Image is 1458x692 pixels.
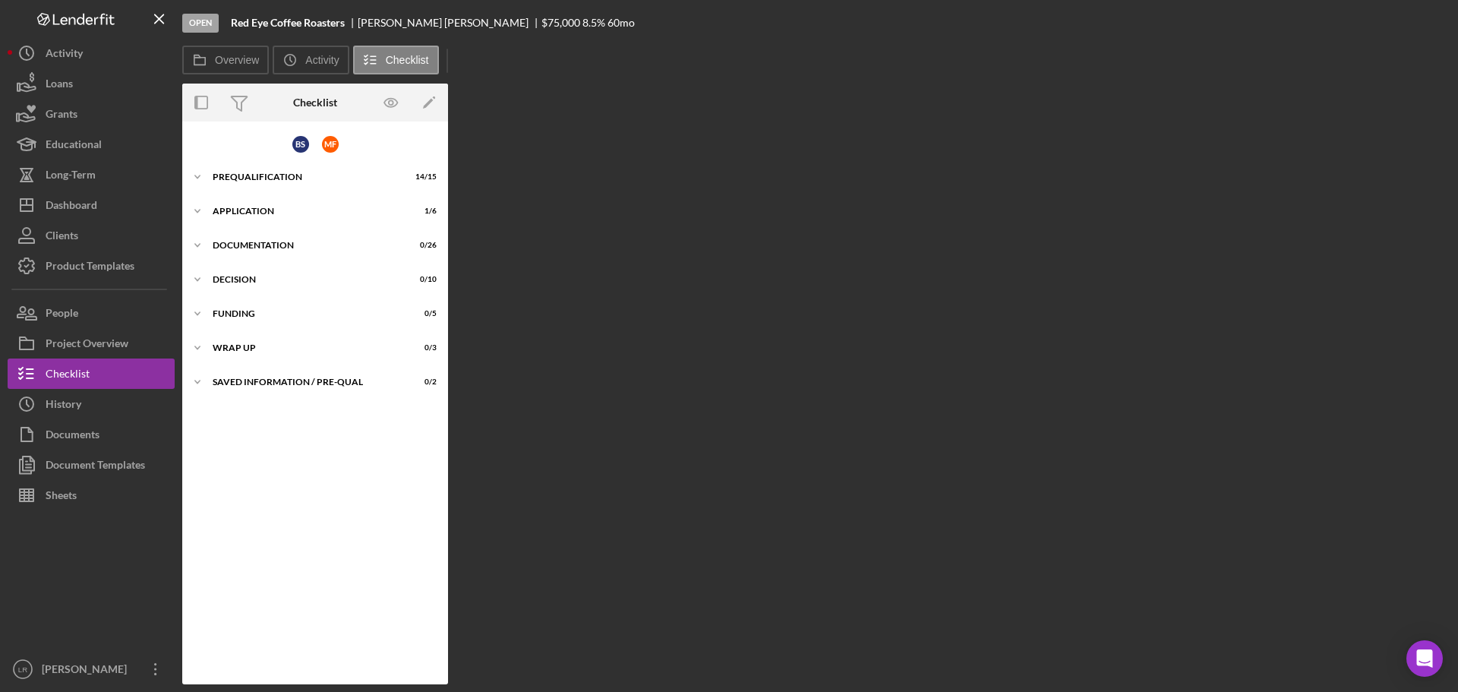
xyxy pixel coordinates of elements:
[409,378,437,387] div: 0 / 2
[541,16,580,29] span: $75,000
[358,17,541,29] div: [PERSON_NAME] [PERSON_NAME]
[46,389,81,423] div: History
[8,99,175,129] button: Grants
[46,328,128,362] div: Project Overview
[46,419,99,453] div: Documents
[386,54,429,66] label: Checklist
[213,343,399,352] div: Wrap up
[8,480,175,510] button: Sheets
[46,480,77,514] div: Sheets
[409,241,437,250] div: 0 / 26
[8,419,175,450] button: Documents
[8,298,175,328] button: People
[46,99,77,133] div: Grants
[8,389,175,419] button: History
[213,172,399,182] div: Prequalification
[18,665,27,674] text: LR
[8,160,175,190] button: Long-Term
[8,190,175,220] button: Dashboard
[8,38,175,68] button: Activity
[46,68,73,103] div: Loans
[8,68,175,99] button: Loans
[322,136,339,153] div: M F
[607,17,635,29] div: 60 mo
[8,450,175,480] button: Document Templates
[182,14,219,33] div: Open
[8,328,175,359] button: Project Overview
[231,17,345,29] b: Red Eye Coffee Roasters
[8,654,175,684] button: LR[PERSON_NAME]
[409,172,437,182] div: 14 / 15
[409,343,437,352] div: 0 / 3
[38,654,137,688] div: [PERSON_NAME]
[46,251,134,285] div: Product Templates
[46,450,145,484] div: Document Templates
[8,129,175,160] button: Educational
[8,251,175,281] button: Product Templates
[46,359,90,393] div: Checklist
[215,54,259,66] label: Overview
[213,309,399,318] div: Funding
[273,46,349,74] button: Activity
[305,54,339,66] label: Activity
[182,46,269,74] button: Overview
[293,96,337,109] div: Checklist
[213,378,399,387] div: Saved Information / Pre-Qual
[409,309,437,318] div: 0 / 5
[46,160,96,194] div: Long-Term
[1406,640,1443,677] div: Open Intercom Messenger
[8,359,175,389] button: Checklist
[213,275,399,284] div: Decision
[213,207,399,216] div: Application
[409,275,437,284] div: 0 / 10
[409,207,437,216] div: 1 / 6
[46,298,78,332] div: People
[292,136,309,153] div: B S
[8,220,175,251] button: Clients
[46,38,83,72] div: Activity
[46,220,78,254] div: Clients
[46,190,97,224] div: Dashboard
[46,129,102,163] div: Educational
[353,46,439,74] button: Checklist
[582,17,605,29] div: 8.5 %
[213,241,399,250] div: Documentation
